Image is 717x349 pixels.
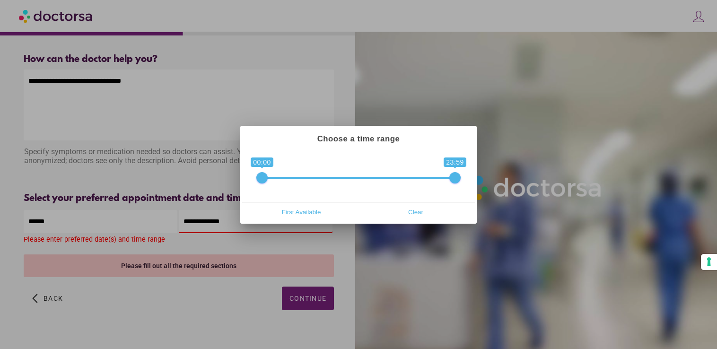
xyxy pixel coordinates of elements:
span: 23:59 [444,157,466,167]
button: First Available [244,205,358,220]
span: First Available [247,205,356,219]
span: Clear [361,205,470,219]
button: Your consent preferences for tracking technologies [701,254,717,270]
span: 00:00 [251,157,273,167]
button: Clear [358,205,473,220]
strong: Choose a time range [317,134,400,143]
